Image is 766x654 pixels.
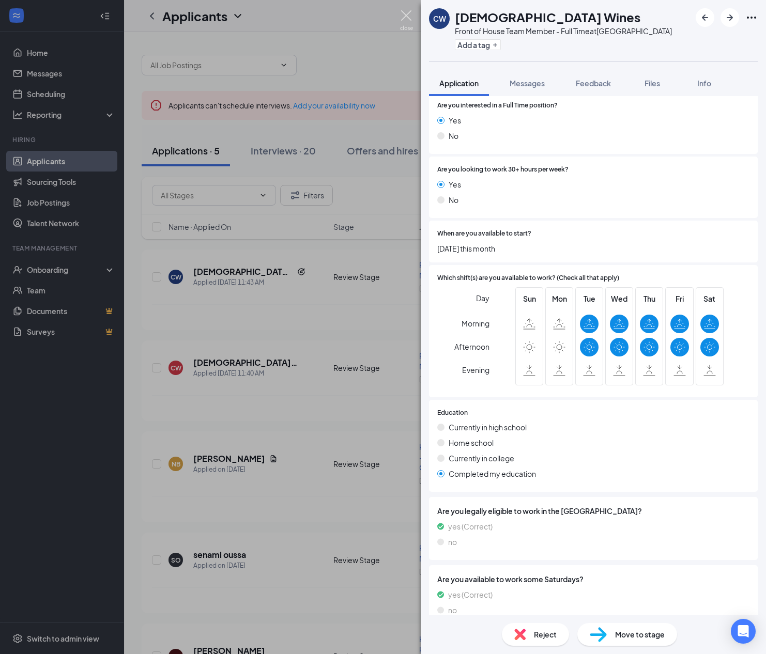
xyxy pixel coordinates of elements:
[724,11,736,24] svg: ArrowRight
[476,292,489,304] span: Day
[520,293,539,304] span: Sun
[670,293,689,304] span: Fri
[449,179,461,190] span: Yes
[534,629,557,640] span: Reject
[437,408,468,418] span: Education
[437,101,558,111] span: Are you interested in a Full Time position?
[449,130,458,142] span: No
[448,536,457,548] span: no
[437,229,531,239] span: When are you available to start?
[462,314,489,333] span: Morning
[437,243,749,254] span: [DATE] this month
[437,273,619,283] span: Which shift(s) are you available to work? (Check all that apply)
[462,361,489,379] span: Evening
[455,26,672,36] div: Front of House Team Member - Full Time at [GEOGRAPHIC_DATA]
[550,293,569,304] span: Mon
[433,13,446,24] div: CW
[455,8,640,26] h1: [DEMOGRAPHIC_DATA] Wines
[449,453,514,464] span: Currently in college
[449,468,536,479] span: Completed my education
[721,8,739,27] button: ArrowRight
[640,293,658,304] span: Thu
[448,521,493,532] span: yes (Correct)
[455,39,501,50] button: PlusAdd a tag
[645,79,660,88] span: Files
[492,42,498,48] svg: Plus
[610,293,629,304] span: Wed
[449,422,527,433] span: Currently in high school
[437,573,749,585] span: Are you available to work some Saturdays?
[615,629,665,640] span: Move to stage
[448,589,493,600] span: yes (Correct)
[510,79,545,88] span: Messages
[699,11,711,24] svg: ArrowLeftNew
[449,115,461,126] span: Yes
[454,337,489,356] span: Afternoon
[731,619,756,644] div: Open Intercom Messenger
[580,293,599,304] span: Tue
[437,165,569,175] span: Are you looking to work 30+ hours per week?
[576,79,611,88] span: Feedback
[448,604,457,616] span: no
[745,11,758,24] svg: Ellipses
[449,194,458,206] span: No
[696,8,714,27] button: ArrowLeftNew
[437,505,749,517] span: Are you legally eligible to work in the [GEOGRAPHIC_DATA]?
[449,437,494,448] span: Home school
[439,79,479,88] span: Application
[697,79,711,88] span: Info
[700,293,719,304] span: Sat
